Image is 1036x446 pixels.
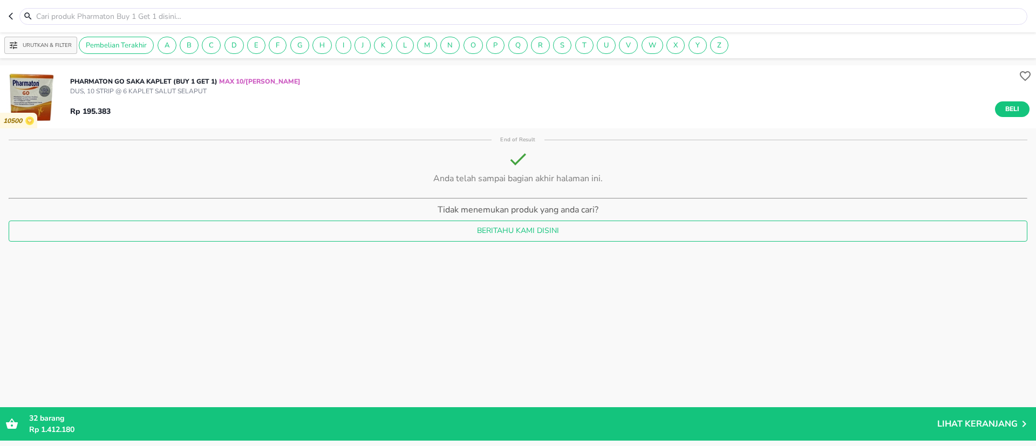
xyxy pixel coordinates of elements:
span: Rp 1.412.180 [29,424,74,435]
div: W [642,37,663,54]
div: G [290,37,309,54]
span: T [576,40,593,50]
span: Y [689,40,706,50]
p: DUS, 10 STRIP @ 6 KAPLET SALUT SELAPUT [70,86,301,96]
span: F [269,40,286,50]
span: Pembelian Terakhir [79,40,153,50]
div: D [224,37,244,54]
span: E [248,40,265,50]
span: R [531,40,549,50]
span: P [487,40,504,50]
button: Beli [995,101,1030,117]
div: Z [710,37,728,54]
div: M [417,37,437,54]
span: M [418,40,437,50]
div: P [486,37,505,54]
span: W [642,40,663,50]
p: 10500 [3,117,25,125]
span: S [554,40,571,50]
span: L [397,40,413,50]
div: C [202,37,221,54]
span: D [225,40,243,50]
div: X [666,37,685,54]
span: Z [711,40,728,50]
span: 32 [29,413,38,423]
span: G [291,40,309,50]
span: O [464,40,482,50]
span: B [180,40,198,50]
button: BERITAHU KAMI DISINI [9,221,1027,242]
span: A [158,40,176,50]
div: K [374,37,392,54]
div: S [553,37,571,54]
p: Rp 195.383 [70,106,111,117]
div: F [269,37,287,54]
span: MAX 10/[PERSON_NAME] [217,77,301,86]
span: I [336,40,351,50]
div: Pembelian Terakhir [79,37,154,54]
div: U [597,37,616,54]
div: B [180,37,199,54]
input: Cari produk Pharmaton Buy 1 Get 1 disini… [35,11,1025,22]
span: V [619,40,637,50]
span: BERITAHU KAMI DISINI [18,224,1018,238]
div: O [464,37,483,54]
p: PHARMATON GO Saka KAPLET (BUY 1 GET 1) [70,77,301,86]
div: I [336,37,351,54]
p: End of Result [492,136,544,143]
span: Beli [1003,104,1021,115]
span: K [374,40,392,50]
div: Y [689,37,707,54]
span: H [313,40,331,50]
span: C [202,40,220,50]
div: R [531,37,550,54]
div: Q [508,37,528,54]
div: E [247,37,265,54]
span: N [441,40,459,50]
div: N [440,37,460,54]
span: X [667,40,684,50]
span: Q [509,40,527,50]
div: V [619,37,638,54]
div: H [312,37,332,54]
div: A [158,37,176,54]
p: Urutkan & Filter [23,42,72,50]
p: barang [29,413,937,424]
div: J [355,37,371,54]
p: Tidak menemukan produk yang anda cari? [9,203,1027,221]
div: T [575,37,594,54]
span: U [597,40,615,50]
div: L [396,37,414,54]
button: Urutkan & Filter [4,37,77,54]
span: J [355,40,370,50]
